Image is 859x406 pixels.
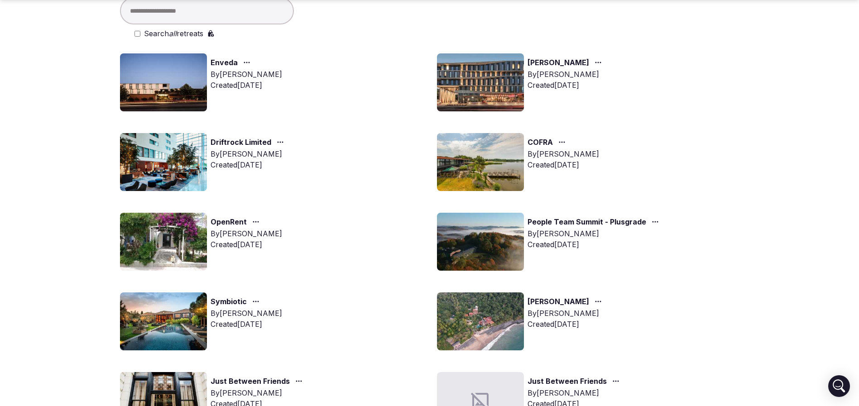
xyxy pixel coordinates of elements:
img: Top retreat image for the retreat: Marit Lloyd [437,53,524,111]
div: Created [DATE] [211,319,282,330]
div: By [PERSON_NAME] [211,308,282,319]
a: [PERSON_NAME] [528,57,589,69]
div: Created [DATE] [211,80,282,91]
label: Search retreats [144,28,203,39]
img: Top retreat image for the retreat: Symbiotic [120,292,207,350]
a: Driftrock Limited [211,137,271,148]
div: By [PERSON_NAME] [528,69,605,80]
div: Created [DATE] [528,80,605,91]
div: By [PERSON_NAME] [528,148,599,159]
img: Top retreat image for the retreat: Driftrock Limited [120,133,207,191]
img: Top retreat image for the retreat: People Team Summit - Plusgrade [437,213,524,271]
img: Top retreat image for the retreat: Nam Nidhan Khalsa [437,292,524,350]
div: By [PERSON_NAME] [211,69,282,80]
div: Open Intercom Messenger [828,375,850,397]
div: By [PERSON_NAME] [211,228,282,239]
a: COFRA [528,137,553,148]
a: Symbiotic [211,296,247,308]
img: Top retreat image for the retreat: COFRA [437,133,524,191]
div: By [PERSON_NAME] [211,387,306,398]
div: By [PERSON_NAME] [528,387,623,398]
img: Top retreat image for the retreat: OpenRent [120,213,207,271]
a: People Team Summit - Plusgrade [528,216,646,228]
div: By [PERSON_NAME] [528,308,605,319]
div: By [PERSON_NAME] [528,228,662,239]
em: all [169,29,177,38]
div: Created [DATE] [211,239,282,250]
div: Created [DATE] [211,159,288,170]
a: Just Between Friends [528,376,607,387]
a: OpenRent [211,216,247,228]
a: Just Between Friends [211,376,290,387]
div: Created [DATE] [528,239,662,250]
img: Top retreat image for the retreat: Enveda [120,53,207,111]
div: By [PERSON_NAME] [211,148,288,159]
a: Enveda [211,57,238,69]
div: Created [DATE] [528,159,599,170]
a: [PERSON_NAME] [528,296,589,308]
div: Created [DATE] [528,319,605,330]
